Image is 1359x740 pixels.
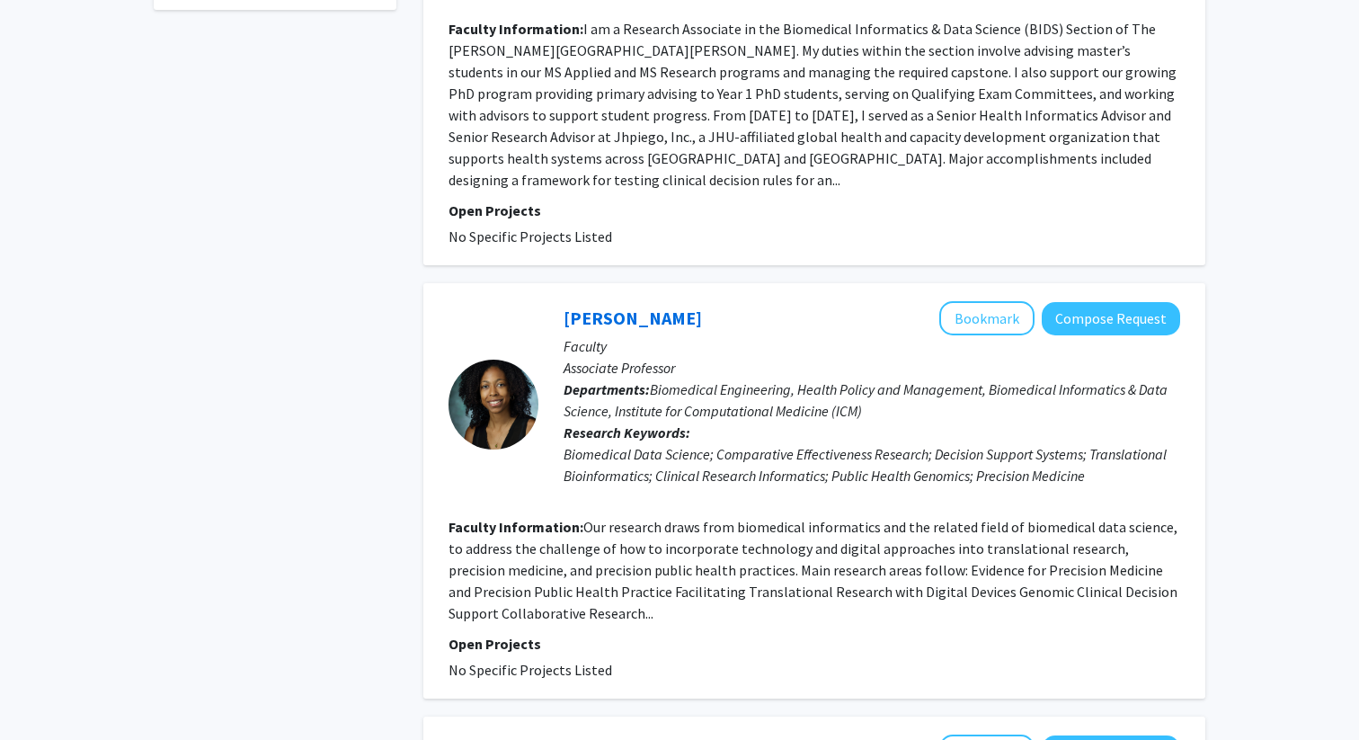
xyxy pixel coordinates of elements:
span: Biomedical Engineering, Health Policy and Management, Biomedical Informatics & Data Science, Inst... [564,380,1168,420]
a: [PERSON_NAME] [564,307,702,329]
iframe: Chat [13,659,76,727]
p: Faculty [564,335,1180,357]
p: Associate Professor [564,357,1180,379]
b: Faculty Information: [449,518,583,536]
fg-read-more: I am a Research Associate in the Biomedical Informatics & Data Science (BIDS) Section of The [PER... [449,20,1177,189]
fg-read-more: Our research draws from biomedical informatics and the related field of biomedical data science, ... [449,518,1177,622]
span: No Specific Projects Listed [449,227,612,245]
button: Add Casey Overby Taylor to Bookmarks [939,301,1035,335]
span: No Specific Projects Listed [449,661,612,679]
button: Compose Request to Casey Overby Taylor [1042,302,1180,335]
b: Research Keywords: [564,423,690,441]
b: Departments: [564,380,650,398]
p: Open Projects [449,633,1180,655]
p: Open Projects [449,200,1180,221]
b: Faculty Information: [449,20,583,38]
div: Biomedical Data Science; Comparative Effectiveness Research; Decision Support Systems; Translatio... [564,443,1180,486]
